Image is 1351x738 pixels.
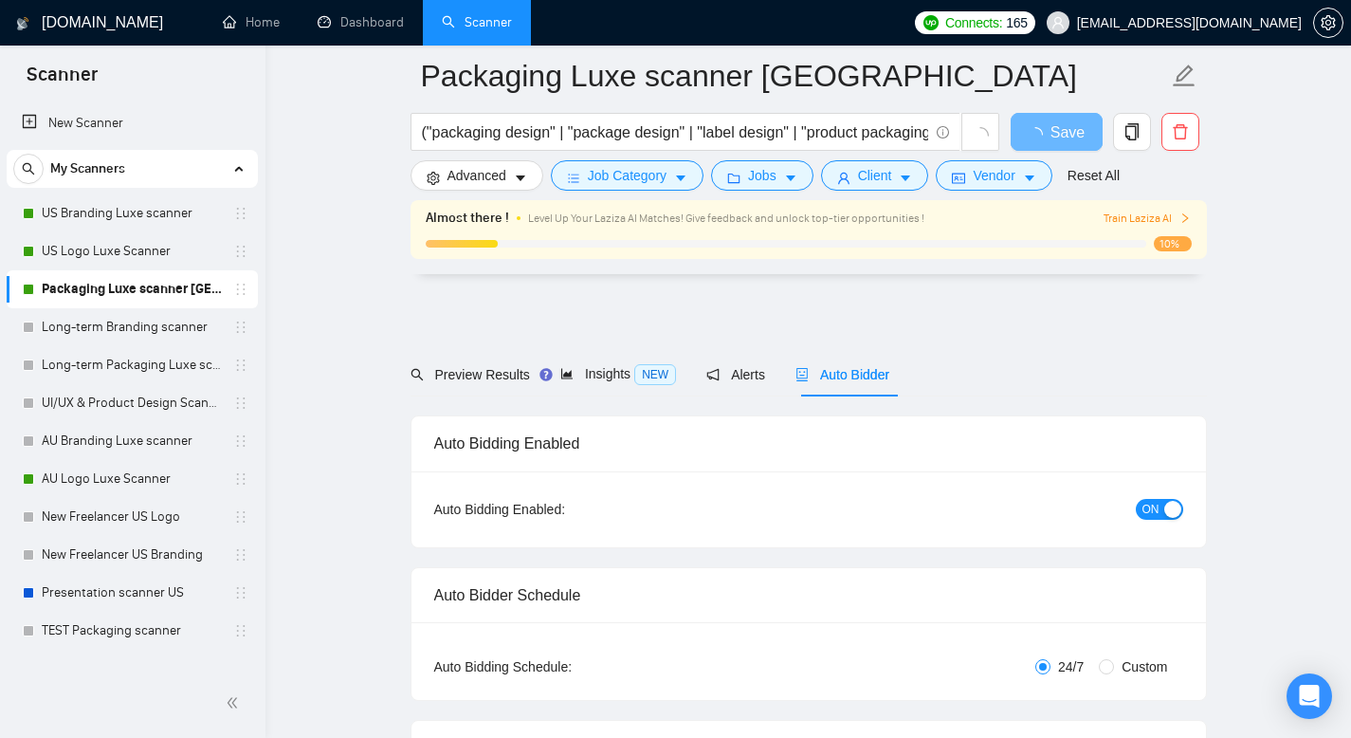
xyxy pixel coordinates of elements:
[1104,210,1191,228] button: Train Laziza AI
[233,320,248,335] span: holder
[858,165,892,186] span: Client
[233,623,248,638] span: holder
[560,367,574,380] span: area-chart
[937,126,949,138] span: info-circle
[411,160,543,191] button: settingAdvancedcaret-down
[16,9,29,39] img: logo
[945,12,1002,33] span: Connects:
[560,366,676,381] span: Insights
[226,693,245,712] span: double-left
[422,120,928,144] input: Search Freelance Jobs...
[233,509,248,525] span: holder
[972,127,989,144] span: loading
[233,471,248,487] span: holder
[434,499,684,520] div: Auto Bidding Enabled:
[795,368,809,381] span: robot
[706,367,765,382] span: Alerts
[711,160,813,191] button: folderJobscaret-down
[233,358,248,373] span: holder
[42,232,222,270] a: US Logo Luxe Scanner
[434,416,1183,470] div: Auto Bidding Enabled
[42,346,222,384] a: Long-term Packaging Luxe scanner
[923,15,939,30] img: upwork-logo.png
[14,162,43,175] span: search
[952,171,965,185] span: idcard
[42,536,222,574] a: New Freelancer US Branding
[223,14,280,30] a: homeHome
[1313,15,1343,30] a: setting
[1172,64,1196,88] span: edit
[421,52,1168,100] input: Scanner name...
[1142,499,1159,520] span: ON
[706,368,720,381] span: notification
[1028,127,1050,142] span: loading
[233,244,248,259] span: holder
[233,547,248,563] span: holder
[748,165,776,186] span: Jobs
[1114,123,1150,140] span: copy
[427,171,440,185] span: setting
[551,160,703,191] button: barsJob Categorycaret-down
[411,368,424,381] span: search
[1314,15,1342,30] span: setting
[1114,656,1175,677] span: Custom
[567,171,580,185] span: bars
[233,396,248,411] span: holder
[837,171,850,185] span: user
[7,150,258,650] li: My Scanners
[784,171,797,185] span: caret-down
[13,154,44,184] button: search
[233,434,248,449] span: holder
[514,171,527,185] span: caret-down
[1154,236,1192,251] span: 10%
[42,612,222,650] a: TEST Packaging scanner
[318,14,404,30] a: dashboardDashboard
[434,656,684,677] div: Auto Bidding Schedule:
[233,282,248,297] span: holder
[442,14,512,30] a: searchScanner
[1051,16,1065,29] span: user
[411,367,530,382] span: Preview Results
[22,104,243,142] a: New Scanner
[7,104,258,142] li: New Scanner
[42,308,222,346] a: Long-term Branding scanner
[588,165,666,186] span: Job Category
[1050,120,1085,144] span: Save
[1313,8,1343,38] button: setting
[42,460,222,498] a: AU Logo Luxe Scanner
[936,160,1051,191] button: idcardVendorcaret-down
[1006,12,1027,33] span: 165
[1287,673,1332,719] div: Open Intercom Messenger
[11,61,113,101] span: Scanner
[973,165,1014,186] span: Vendor
[233,585,248,600] span: holder
[447,165,506,186] span: Advanced
[1011,113,1103,151] button: Save
[42,270,222,308] a: Packaging Luxe scanner [GEOGRAPHIC_DATA]
[528,212,924,225] span: Level Up Your Laziza AI Matches! Give feedback and unlock top-tier opportunities !
[426,208,509,229] span: Almost there !
[434,568,1183,622] div: Auto Bidder Schedule
[1050,656,1091,677] span: 24/7
[795,367,889,382] span: Auto Bidder
[538,366,555,383] div: Tooltip anchor
[42,384,222,422] a: UI/UX & Product Design Scanner
[1179,212,1191,224] span: right
[821,160,929,191] button: userClientcaret-down
[42,574,222,612] a: Presentation scanner US
[42,422,222,460] a: AU Branding Luxe scanner
[1162,123,1198,140] span: delete
[1113,113,1151,151] button: copy
[1068,165,1120,186] a: Reset All
[233,206,248,221] span: holder
[1161,113,1199,151] button: delete
[42,194,222,232] a: US Branding Luxe scanner
[727,171,740,185] span: folder
[42,498,222,536] a: New Freelancer US Logo
[899,171,912,185] span: caret-down
[50,150,125,188] span: My Scanners
[1023,171,1036,185] span: caret-down
[674,171,687,185] span: caret-down
[634,364,676,385] span: NEW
